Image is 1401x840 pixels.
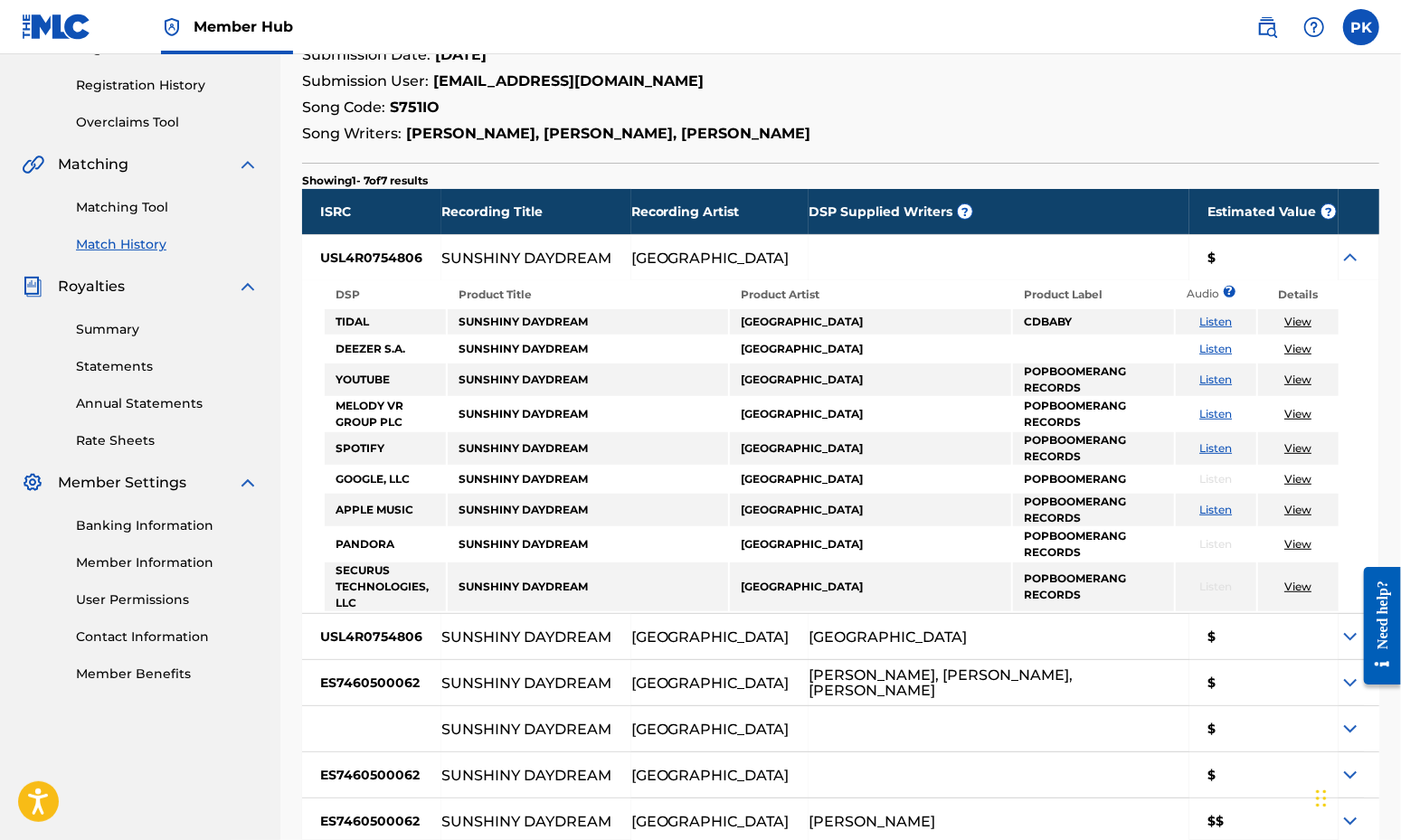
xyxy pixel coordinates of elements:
td: [GEOGRAPHIC_DATA] [730,398,1011,430]
div: [GEOGRAPHIC_DATA] [631,814,790,829]
td: SUNSHINY DAYDREAM [448,363,729,396]
a: View [1284,407,1311,420]
a: Registration History [76,76,259,95]
span: Royalties [58,276,125,297]
td: POPBOOMERANG RECORDS [1013,562,1174,611]
div: ES7460500062 [302,752,441,798]
div: Recording Artist [631,189,809,234]
td: [GEOGRAPHIC_DATA] [730,309,1011,335]
img: Expand Icon [1339,718,1361,740]
div: $ [1189,614,1338,659]
a: Member Information [76,553,259,572]
div: $ [1189,752,1338,798]
div: [GEOGRAPHIC_DATA] [631,722,790,737]
a: Listen [1199,342,1232,355]
th: Product Label [1013,282,1174,307]
td: CDBABY [1013,309,1174,335]
div: $ [1189,235,1338,280]
a: View [1284,580,1311,593]
p: Audio [1176,286,1197,302]
div: [GEOGRAPHIC_DATA] [631,768,790,783]
a: Rate Sheets [76,431,259,450]
span: Submission User: [302,72,429,90]
a: View [1284,315,1311,328]
img: search [1256,16,1278,38]
td: SECURUS TECHNOLOGIES, LLC [325,562,445,611]
div: $ [1189,706,1338,751]
td: POPBOOMERANG RECORDS [1013,432,1174,465]
div: Help [1296,9,1332,45]
td: SUNSHINY DAYDREAM [448,398,729,430]
th: Details [1258,282,1339,307]
img: expand [237,154,259,175]
div: Drag [1316,771,1327,826]
a: Summary [76,320,259,339]
img: Expand Icon [1339,672,1361,694]
span: Submission Date: [302,46,431,63]
td: PANDORA [325,528,445,561]
td: SUNSHINY DAYDREAM [448,467,729,492]
div: [PERSON_NAME] [809,814,935,829]
strong: [PERSON_NAME], [PERSON_NAME], [PERSON_NAME] [406,125,810,142]
span: Member Hub [194,16,293,37]
a: Listen [1199,373,1232,386]
div: SUNSHINY DAYDREAM [441,629,611,645]
span: Member Settings [58,472,186,494]
p: Listen [1176,536,1256,552]
td: [GEOGRAPHIC_DATA] [730,336,1011,362]
span: Song Writers: [302,125,402,142]
td: POPBOOMERANG RECORDS [1013,528,1174,561]
th: DSP [325,282,445,307]
div: SUNSHINY DAYDREAM [441,768,611,783]
img: expand [237,276,259,297]
img: Expand Icon [1339,626,1361,647]
p: Listen [1176,471,1256,487]
td: POPBOOMERANG RECORDS [1013,363,1174,396]
strong: [DATE] [435,46,487,63]
a: Banking Information [76,516,259,535]
a: Annual Statements [76,394,259,413]
strong: S751IO [390,99,440,116]
th: Product Title [448,282,729,307]
img: help [1303,16,1325,38]
a: Listen [1199,503,1232,516]
td: SUNSHINY DAYDREAM [448,562,729,611]
td: MELODY VR GROUP PLC [325,398,445,430]
strong: [EMAIL_ADDRESS][DOMAIN_NAME] [433,72,704,90]
a: View [1284,472,1311,486]
td: [GEOGRAPHIC_DATA] [730,363,1011,396]
td: TIDAL [325,309,445,335]
a: Match History [76,235,259,254]
img: Royalties [22,276,43,297]
a: Contact Information [76,628,259,647]
div: SUNSHINY DAYDREAM [441,722,611,737]
div: [GEOGRAPHIC_DATA] [631,250,790,266]
div: ES7460500062 [302,660,441,705]
a: User Permissions [76,590,259,609]
td: GOOGLE, LLC [325,467,445,492]
a: Member Benefits [76,665,259,684]
td: POPBOOMERANG [1013,467,1174,492]
div: DSP Supplied Writers [809,189,1189,234]
div: User Menu [1343,9,1379,45]
p: Showing 1 - 7 of 7 results [302,173,428,189]
img: Top Rightsholder [161,16,183,38]
div: SUNSHINY DAYDREAM [441,250,611,266]
div: Estimated Value [1189,189,1338,234]
td: [GEOGRAPHIC_DATA] [730,467,1011,492]
div: $ [1189,660,1338,705]
a: Matching Tool [76,198,259,217]
a: Listen [1199,441,1232,455]
span: ? [1321,204,1336,219]
span: Song Code: [302,99,385,116]
iframe: Chat Widget [1311,753,1401,840]
a: Listen [1199,407,1232,420]
a: Public Search [1249,9,1285,45]
a: Statements [76,357,259,376]
a: View [1284,373,1311,386]
div: [PERSON_NAME], [PERSON_NAME], [PERSON_NAME] [809,667,1170,698]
